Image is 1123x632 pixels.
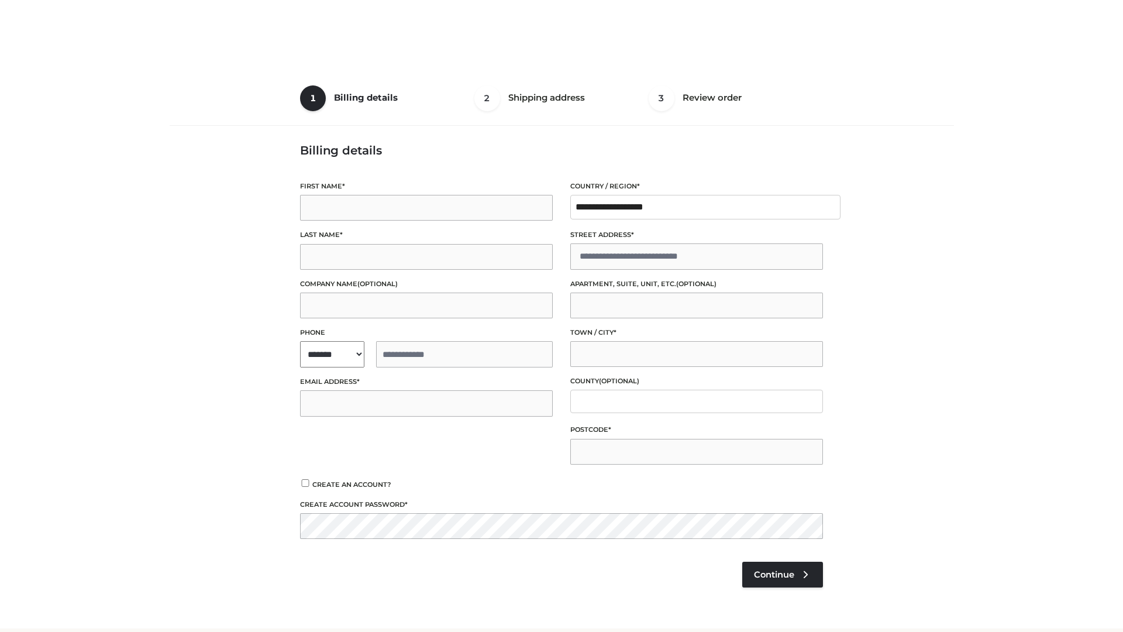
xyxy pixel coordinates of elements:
label: Country / Region [570,181,823,192]
label: Town / City [570,327,823,338]
h3: Billing details [300,143,823,157]
input: Create an account? [300,479,311,487]
a: Continue [742,562,823,588]
span: (optional) [599,377,639,385]
span: (optional) [676,280,716,288]
label: County [570,376,823,387]
span: Continue [754,569,794,580]
span: 1 [300,85,326,111]
label: Apartment, suite, unit, etc. [570,279,823,290]
label: Create account password [300,499,823,510]
label: Postcode [570,424,823,435]
span: 2 [474,85,500,111]
span: Billing details [334,92,398,103]
span: 3 [649,85,674,111]
label: Last name [300,229,553,241]
label: Email address [300,376,553,387]
span: (optional) [357,280,398,288]
label: Phone [300,327,553,338]
span: Review order [683,92,742,103]
label: Company name [300,279,553,290]
label: First name [300,181,553,192]
span: Shipping address [508,92,585,103]
label: Street address [570,229,823,241]
span: Create an account? [312,480,391,489]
